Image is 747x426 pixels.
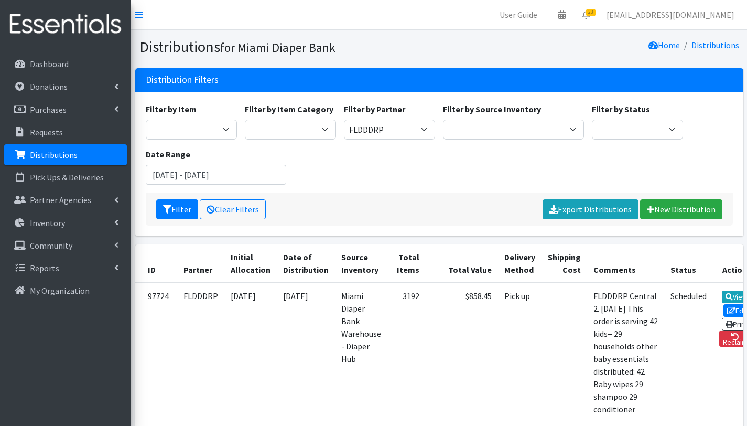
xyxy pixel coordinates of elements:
td: $858.45 [426,283,498,422]
a: New Distribution [640,199,722,219]
button: Filter [156,199,198,219]
p: Distributions [30,150,78,160]
p: Reports [30,263,59,273]
td: [DATE] [224,283,277,422]
input: January 1, 2011 - December 31, 2011 [146,165,287,185]
a: Home [648,40,680,50]
span: 23 [586,9,596,16]
a: Clear Filters [200,199,266,219]
small: for Miami Diaper Bank [220,40,335,55]
label: Date Range [146,148,190,161]
a: Partner Agencies [4,189,127,210]
td: Pick up [498,283,542,422]
a: Pick Ups & Deliveries [4,167,127,188]
td: [DATE] [277,283,335,422]
td: 3192 [387,283,426,422]
label: Filter by Source Inventory [443,103,541,115]
td: 97724 [135,283,177,422]
td: Scheduled [664,283,713,422]
th: Total Value [426,244,498,283]
p: Community [30,240,72,251]
a: Inventory [4,212,127,233]
th: Date of Distribution [277,244,335,283]
p: Requests [30,127,63,137]
h3: Distribution Filters [146,74,219,86]
p: Partner Agencies [30,195,91,205]
a: [EMAIL_ADDRESS][DOMAIN_NAME] [598,4,743,25]
th: Total Items [387,244,426,283]
a: My Organization [4,280,127,301]
th: Shipping Cost [542,244,587,283]
p: My Organization [30,285,90,296]
td: FLDDDRP [177,283,224,422]
a: Export Distributions [543,199,638,219]
label: Filter by Status [592,103,650,115]
th: ID [135,244,177,283]
th: Initial Allocation [224,244,277,283]
th: Source Inventory [335,244,387,283]
a: User Guide [491,4,546,25]
td: FLDDDRP Central 2. [DATE] This order is serving 42 kids= 29 households other baby essentials dist... [587,283,664,422]
a: Dashboard [4,54,127,74]
label: Filter by Item [146,103,197,115]
a: Community [4,235,127,256]
a: 23 [574,4,598,25]
th: Status [664,244,713,283]
img: HumanEssentials [4,7,127,42]
p: Inventory [30,218,65,228]
label: Filter by Item Category [245,103,333,115]
h1: Distributions [139,38,436,56]
a: Requests [4,122,127,143]
th: Comments [587,244,664,283]
th: Partner [177,244,224,283]
a: Reports [4,258,127,279]
a: Donations [4,76,127,97]
label: Filter by Partner [344,103,405,115]
p: Pick Ups & Deliveries [30,172,104,183]
td: Miami Diaper Bank Warehouse - Diaper Hub [335,283,387,422]
a: Distributions [4,144,127,165]
p: Donations [30,81,68,92]
a: Purchases [4,99,127,120]
p: Dashboard [30,59,69,69]
a: Distributions [691,40,739,50]
th: Delivery Method [498,244,542,283]
p: Purchases [30,104,67,115]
